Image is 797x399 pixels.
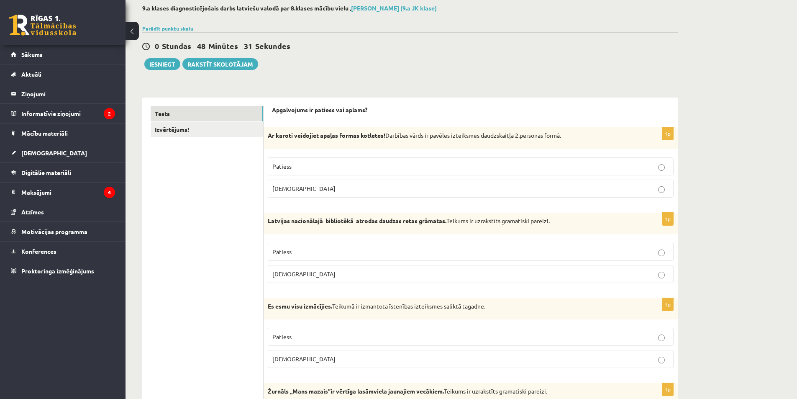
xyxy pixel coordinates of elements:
input: [DEMOGRAPHIC_DATA] [658,357,665,363]
span: Patiess [272,333,292,340]
p: Teikumā ir izmantota īstenības izteiksmes saliktā tagadne. [268,302,632,311]
span: Konferences [21,247,56,255]
a: [DEMOGRAPHIC_DATA] [11,143,115,162]
input: [DEMOGRAPHIC_DATA] [658,272,665,278]
a: Sākums [11,45,115,64]
a: Mācību materiāli [11,124,115,143]
input: [DEMOGRAPHIC_DATA] [658,186,665,193]
h2: 9.a klases diagnosticējošais darbs latviešu valodā par 8.klases mācību vielu , [142,5,678,12]
a: Ziņojumi [11,84,115,103]
a: Motivācijas programma [11,222,115,241]
legend: Maksājumi [21,183,115,202]
a: Atzīmes [11,202,115,221]
span: [DEMOGRAPHIC_DATA] [272,270,336,278]
a: Rīgas 1. Tālmācības vidusskola [9,15,76,36]
p: 1p [662,212,674,226]
strong: Latvijas nacionālajā bibliotēkā atrodas daudzas retas grāmatas. [268,217,446,224]
i: 2 [104,108,115,119]
a: Digitālie materiāli [11,163,115,182]
p: Darbības vārds ir pavēles izteiksmes daudzskaitļa 2.personas formā. [268,131,632,140]
button: Iesniegt [144,58,180,70]
span: Digitālie materiāli [21,169,71,176]
a: Aktuāli [11,64,115,84]
input: Patiess [658,335,665,341]
p: 1p [662,127,674,140]
input: Patiess [658,250,665,256]
span: Motivācijas programma [21,228,87,235]
span: Sākums [21,51,43,58]
a: Izvērtējums! [151,122,263,137]
span: Stundas [162,41,191,51]
a: Parādīt punktu skalu [142,25,193,32]
span: [DEMOGRAPHIC_DATA] [21,149,87,157]
span: 0 [155,41,159,51]
span: Aktuāli [21,70,41,78]
strong: Es esmu visu izmācījies. [268,302,332,310]
strong: Žurnāls ,,Mans mazais’’ir vērtīga lasāmviela jaunajiem vecākiem. [268,387,444,395]
p: Teikums ir uzrakstīts gramatiski pareizi. [268,217,632,225]
span: Minūtes [208,41,238,51]
strong: Apgalvojums ir patiess vai aplams? [272,106,367,113]
input: Patiess [658,164,665,171]
span: Patiess [272,162,292,170]
span: Mācību materiāli [21,129,68,137]
span: Patiess [272,248,292,255]
span: [DEMOGRAPHIC_DATA] [272,355,336,363]
strong: Ar karoti veidojiet apaļas formas kotletes! [268,131,385,139]
a: Informatīvie ziņojumi2 [11,104,115,123]
legend: Ziņojumi [21,84,115,103]
legend: Informatīvie ziņojumi [21,104,115,123]
a: Tests [151,106,263,121]
span: 48 [197,41,205,51]
i: 4 [104,187,115,198]
p: Teikums ir uzrakstīts gramatiski pareizi. [268,387,632,396]
a: Konferences [11,242,115,261]
a: [PERSON_NAME] (9.a JK klase) [351,4,437,12]
span: 31 [244,41,252,51]
p: 1p [662,383,674,396]
a: Maksājumi4 [11,183,115,202]
span: Sekundes [255,41,290,51]
p: 1p [662,298,674,311]
a: Proktoringa izmēģinājums [11,261,115,281]
span: [DEMOGRAPHIC_DATA] [272,185,336,192]
a: Rakstīt skolotājam [182,58,258,70]
span: Proktoringa izmēģinājums [21,267,94,275]
span: Atzīmes [21,208,44,216]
